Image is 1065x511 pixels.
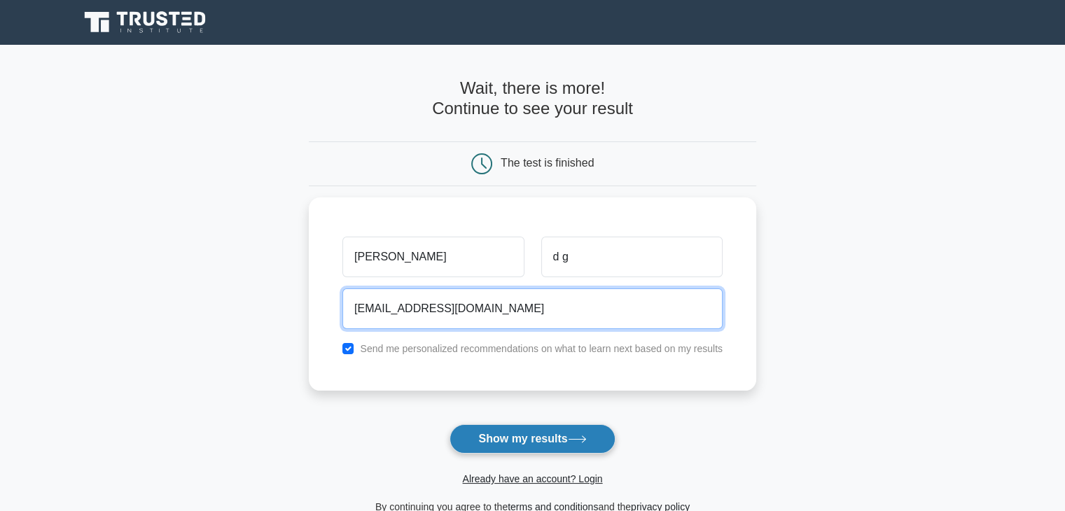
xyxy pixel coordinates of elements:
label: Send me personalized recommendations on what to learn next based on my results [360,343,723,354]
div: The test is finished [501,157,594,169]
input: Last name [541,237,723,277]
h4: Wait, there is more! Continue to see your result [309,78,756,119]
input: Email [342,288,723,329]
button: Show my results [450,424,615,454]
input: First name [342,237,524,277]
a: Already have an account? Login [462,473,602,484]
